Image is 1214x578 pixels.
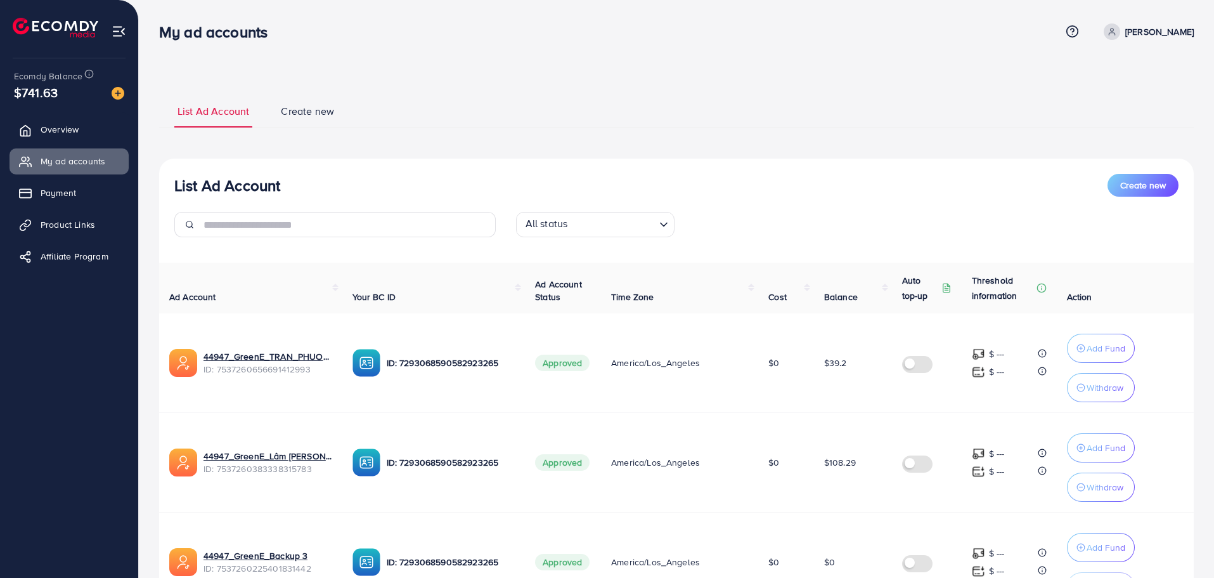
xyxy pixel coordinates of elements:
span: Affiliate Program [41,250,108,263]
img: top-up amount [972,348,985,361]
a: 44947_GreenE_TRAN_PHUONG_KIEU [203,350,332,363]
img: top-up amount [972,465,985,478]
button: Add Fund [1067,334,1135,363]
a: Product Links [10,212,129,237]
div: <span class='underline'>44947_GreenE_TRAN_PHUONG_KIEU</span></br>7537260656691412993 [203,350,332,376]
img: top-up amount [972,447,985,461]
p: Add Fund [1087,540,1125,555]
span: Create new [1120,179,1166,192]
span: ID: 7537260656691412993 [203,363,332,376]
img: top-up amount [972,565,985,578]
button: Withdraw [1067,373,1135,402]
img: ic-ads-acc.e4c84228.svg [169,349,197,377]
span: ID: 7537260383338315783 [203,463,332,475]
a: 44947_GreenE_Backup 3 [203,549,307,562]
p: ID: 7293068590582923265 [387,555,515,570]
p: ID: 7293068590582923265 [387,355,515,371]
img: top-up amount [972,547,985,560]
p: Add Fund [1087,341,1125,356]
h3: List Ad Account [174,176,280,195]
span: America/Los_Angeles [611,556,700,568]
p: $ --- [989,464,1005,479]
span: Create new [281,104,334,119]
div: <span class='underline'>44947_GreenE_Lâm Thị Hồng Đoan</span></br>7537260383338315783 [203,450,332,476]
span: My ad accounts [41,155,105,167]
span: $0 [824,556,835,568]
button: Withdraw [1067,473,1135,502]
span: Overview [41,123,79,136]
span: Ad Account [169,291,216,303]
p: [PERSON_NAME] [1125,24,1194,39]
img: menu [112,24,126,39]
span: Action [1067,291,1092,303]
iframe: Chat [1160,521,1204,568]
img: image [112,87,124,100]
span: $39.2 [824,357,847,369]
a: Affiliate Program [10,244,129,269]
span: Approved [535,454,590,471]
span: $741.63 [14,83,58,102]
p: $ --- [989,364,1005,379]
button: Create new [1107,174,1178,197]
p: Withdraw [1087,480,1123,495]
span: Payment [41,187,76,199]
p: $ --- [989,546,1005,561]
span: America/Los_Angeles [611,456,700,469]
p: Withdraw [1087,380,1123,395]
span: List Ad Account [178,104,249,119]
img: logo [13,18,98,37]
div: Search for option [516,212,675,237]
span: America/Los_Angeles [611,357,700,369]
a: Overview [10,117,129,142]
span: Balance [824,291,858,303]
a: My ad accounts [10,148,129,174]
p: Add Fund [1087,440,1125,456]
a: Payment [10,180,129,206]
a: 44947_GreenE_Lâm [PERSON_NAME] [203,450,332,463]
img: ic-ba-acc.ded83a64.svg [352,349,380,377]
a: [PERSON_NAME] [1099,23,1194,40]
img: ic-ads-acc.e4c84228.svg [169,548,197,576]
span: Your BC ID [352,291,396,303]
span: Approved [535,355,590,371]
span: Product Links [41,218,95,231]
img: ic-ba-acc.ded83a64.svg [352,449,380,476]
span: Approved [535,554,590,570]
input: Search for option [571,214,654,234]
span: $0 [768,556,779,568]
p: Threshold information [972,273,1034,303]
img: top-up amount [972,365,985,379]
p: $ --- [989,446,1005,461]
span: Ecomdy Balance [14,70,82,82]
span: All status [523,214,571,234]
span: Ad Account Status [535,278,582,303]
p: $ --- [989,346,1005,362]
span: $108.29 [824,456,856,469]
button: Add Fund [1067,433,1135,463]
span: $0 [768,456,779,469]
span: ID: 7537260225401831442 [203,562,332,575]
p: Auto top-up [902,273,939,303]
button: Add Fund [1067,533,1135,562]
p: ID: 7293068590582923265 [387,455,515,470]
span: Time Zone [611,291,654,303]
span: $0 [768,357,779,369]
span: Cost [768,291,787,303]
img: ic-ba-acc.ded83a64.svg [352,548,380,576]
h3: My ad accounts [159,23,278,41]
img: ic-ads-acc.e4c84228.svg [169,449,197,476]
